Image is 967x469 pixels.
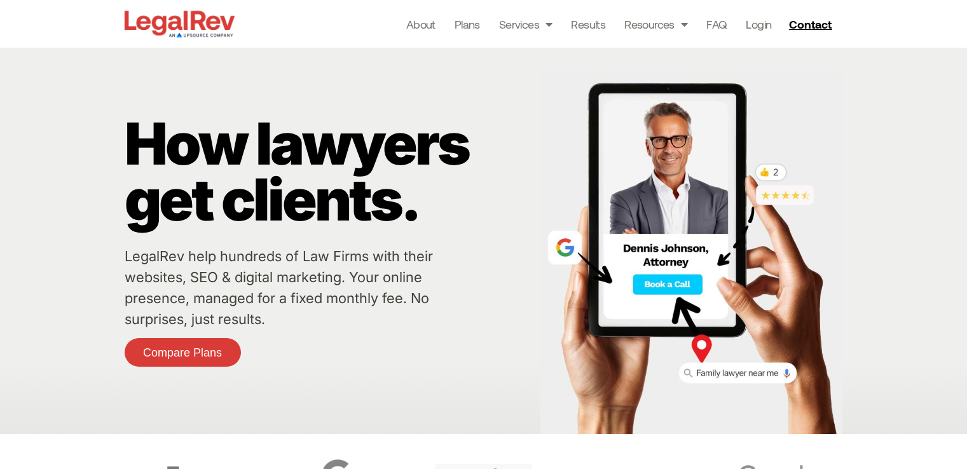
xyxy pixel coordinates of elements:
a: Contact [784,14,840,34]
span: Compare Plans [143,347,222,358]
p: How lawyers get clients. [125,116,534,228]
a: Plans [455,15,480,33]
a: Services [499,15,552,33]
a: Compare Plans [125,338,241,367]
a: Login [746,15,771,33]
a: About [406,15,435,33]
a: FAQ [706,15,727,33]
span: Contact [789,18,832,30]
a: Resources [624,15,687,33]
a: LegalRev help hundreds of Law Firms with their websites, SEO & digital marketing. Your online pre... [125,248,433,327]
nav: Menu [406,15,772,33]
a: Results [571,15,605,33]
